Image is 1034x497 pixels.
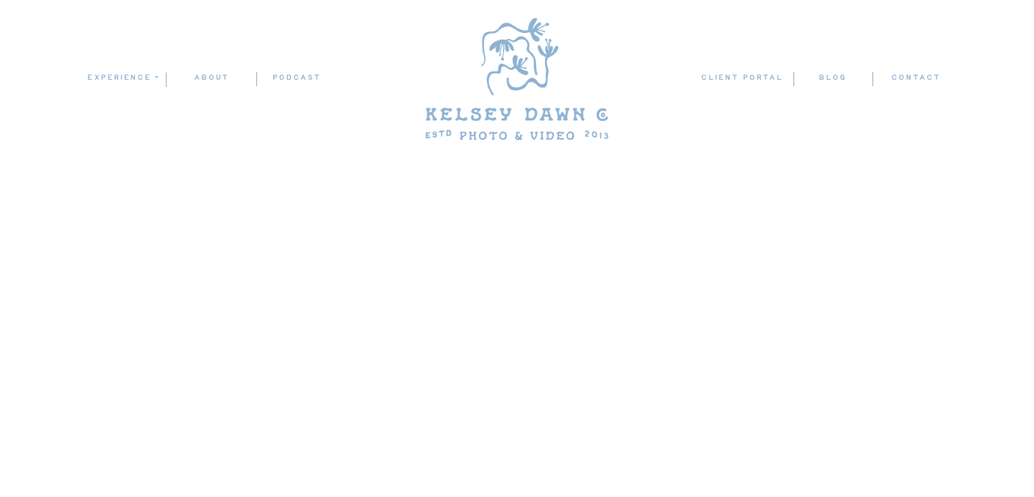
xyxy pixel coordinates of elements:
a: experience [87,71,157,84]
a: ABOUT [167,71,256,85]
a: client portal [701,71,786,86]
a: podcast [257,71,336,85]
a: blog [793,71,872,85]
a: contact [891,71,941,85]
